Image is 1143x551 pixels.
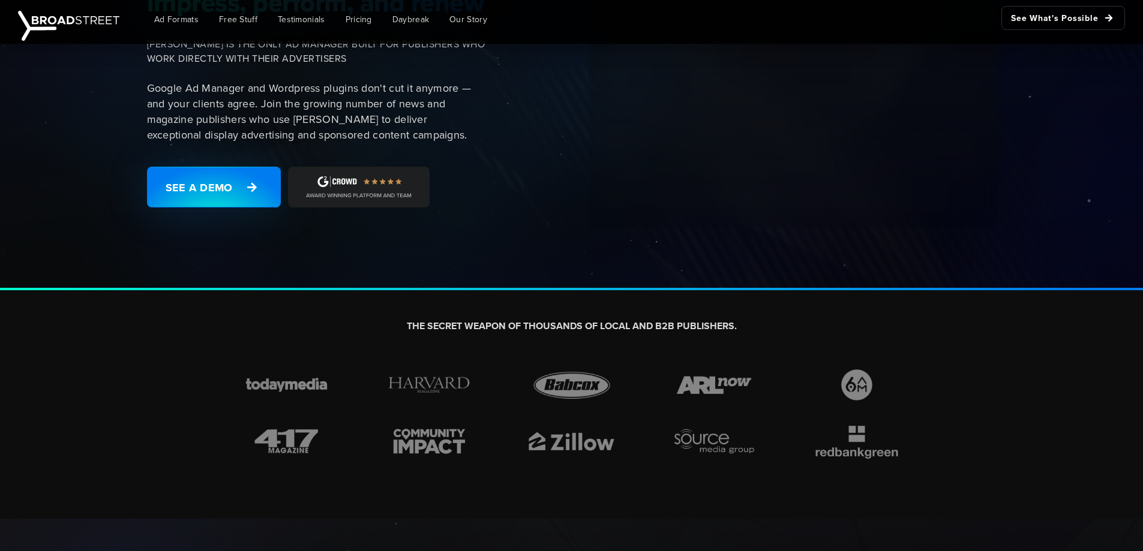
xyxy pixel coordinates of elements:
[147,37,485,66] span: [PERSON_NAME] IS THE ONLY AD MANAGER BUILT FOR PUBLISHERS WHO WORK DIRECTLY WITH THEIR ADVERTISERS
[18,11,119,41] img: Broadstreet | The Ad Manager for Small Publishers
[379,423,479,460] img: brand-icon
[237,320,907,333] h2: THE SECRET WEAPON OF THOUSANDS OF LOCAL AND B2B PUBLISHERS.
[1001,6,1125,30] a: See What's Possible
[379,366,479,404] img: brand-icon
[147,80,485,143] p: Google Ad Manager and Wordpress plugins don't cut it anymore — and your clients agree. Join the g...
[392,13,429,26] span: Daybreak
[337,6,381,33] a: Pricing
[449,13,487,26] span: Our Story
[522,423,622,460] img: brand-icon
[237,423,337,460] img: brand-icon
[237,366,337,404] img: brand-icon
[269,6,334,33] a: Testimonials
[807,366,907,404] img: brand-icon
[664,423,764,460] img: brand-icon
[664,366,764,404] img: brand-icon
[145,6,208,33] a: Ad Formats
[210,6,266,33] a: Free Stuff
[807,423,907,460] img: brand-icon
[346,13,372,26] span: Pricing
[440,6,496,33] a: Our Story
[219,13,257,26] span: Free Stuff
[154,13,199,26] span: Ad Formats
[383,6,438,33] a: Daybreak
[522,366,622,404] img: brand-icon
[147,167,281,207] a: See a Demo
[278,13,325,26] span: Testimonials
